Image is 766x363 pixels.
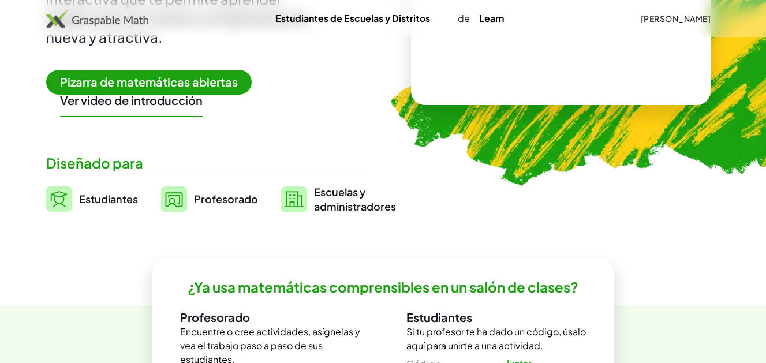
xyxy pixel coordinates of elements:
a: Estudiantes [46,185,138,214]
a: Profesorado [161,185,258,214]
a: Estudiantes de Escuelas y Distritos [266,8,439,29]
div: de [266,12,513,25]
h2: ¿Ya usa matemáticas comprensibles en un salón de clases? [188,278,578,296]
font: [PERSON_NAME] [640,13,711,24]
a: Pizarra de matemáticas abiertas [46,77,261,89]
span: Pizarra de matemáticas abiertas [46,70,252,95]
span: Escuelas y administradores [314,185,396,214]
img: svg%3e [46,186,72,212]
img: svg%3e [281,186,307,212]
span: Profesorado [194,192,258,205]
p: Si tu profesor te ha dado un código, úsalo aquí para unirte a una actividad. [406,325,586,353]
a: Learn [470,8,513,29]
span: Estudiantes [79,192,138,205]
h3: Profesorado [180,310,360,325]
button: Ver video de introducción [60,93,203,108]
button: [PERSON_NAME] [631,8,720,29]
h3: Estudiantes [406,310,586,325]
a: Escuelas yadministradores [281,185,396,214]
div: Diseñado para [46,154,365,173]
img: svg%3e [161,186,187,212]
